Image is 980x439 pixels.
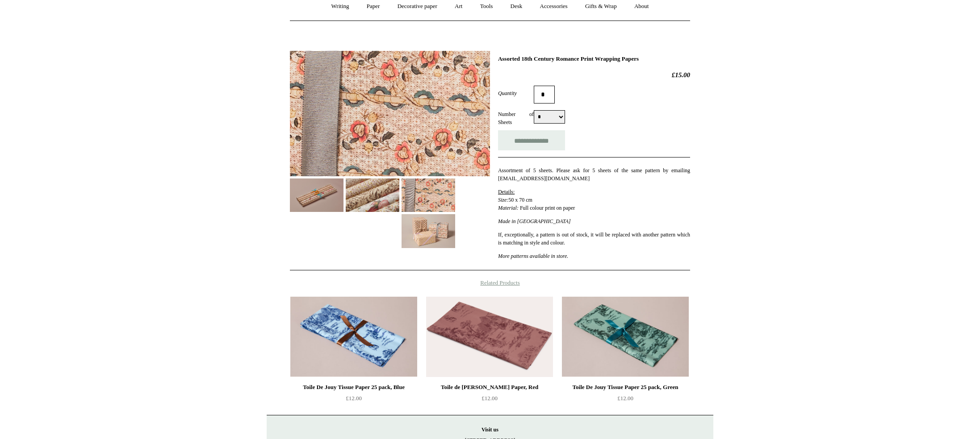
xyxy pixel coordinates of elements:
img: Toile De Jouy Tissue Paper 25 pack, Green [562,297,689,377]
img: Toile De Jouy Tissue Paper 25 pack, Blue [290,297,417,377]
img: Assorted 18th Century Romance Print Wrapping Papers [402,178,455,212]
p: If, exceptionally, a pattern is out of stock, it will be replaced with another pattern which is m... [498,231,690,247]
div: Toile de [PERSON_NAME] Paper, Red [428,382,551,393]
em: Size: [498,197,508,203]
p: Assortment of 5 sheets. Please ask for 5 sheets of the same pattern by emailing [EMAIL_ADDRESS][D... [498,166,690,182]
a: Toile de Jouy Tissue Paper, Red Toile de Jouy Tissue Paper, Red [426,297,553,377]
em: Made in [GEOGRAPHIC_DATA] [498,218,571,224]
div: Toile De Jouy Tissue Paper 25 pack, Green [564,382,687,393]
p: 50 x 70 cm Full colour print on paper [498,188,690,212]
a: Toile De Jouy Tissue Paper 25 pack, Green Toile De Jouy Tissue Paper 25 pack, Green [562,297,689,377]
label: Quantity [498,89,534,97]
label: Number of Sheets [498,110,534,126]
a: Toile de [PERSON_NAME] Paper, Red £12.00 [426,382,553,418]
strong: Visit us [482,427,498,433]
em: Material: [498,205,519,211]
div: Toile De Jouy Tissue Paper 25 pack, Blue [293,382,415,393]
span: £12.00 [346,395,362,402]
img: Assorted 18th Century Romance Print Wrapping Papers [402,214,455,248]
img: Assorted 18th Century Romance Print Wrapping Papers [290,51,490,177]
span: Details: [498,189,515,195]
img: Assorted 18th Century Romance Print Wrapping Papers [290,178,343,212]
a: Toile De Jouy Tissue Paper 25 pack, Blue £12.00 [290,382,417,418]
h2: £15.00 [498,71,690,79]
img: Assorted 18th Century Romance Print Wrapping Papers [346,178,399,212]
img: Toile de Jouy Tissue Paper, Red [426,297,553,377]
a: Toile De Jouy Tissue Paper 25 pack, Green £12.00 [562,382,689,418]
span: £12.00 [617,395,633,402]
h4: Related Products [267,279,713,286]
em: More patterns available in store. [498,253,568,259]
span: £12.00 [482,395,498,402]
a: Toile De Jouy Tissue Paper 25 pack, Blue Toile De Jouy Tissue Paper 25 pack, Blue [290,297,417,377]
h1: Assorted 18th Century Romance Print Wrapping Papers [498,55,690,62]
